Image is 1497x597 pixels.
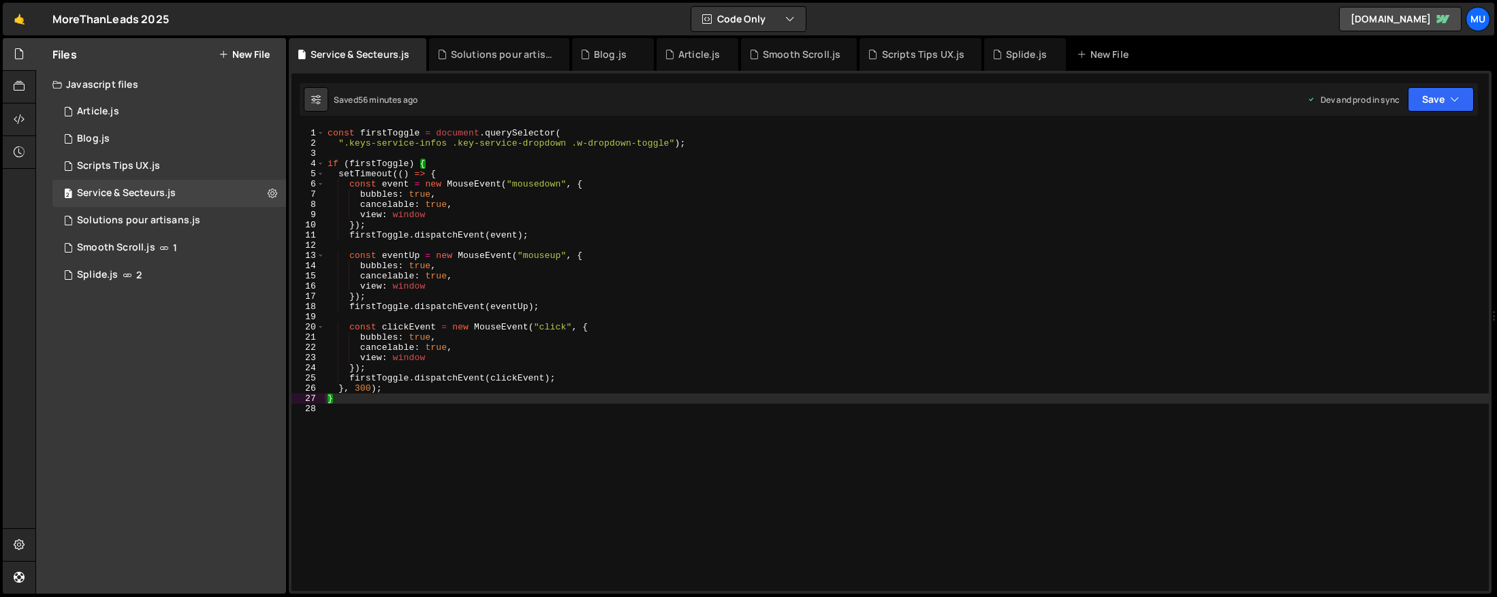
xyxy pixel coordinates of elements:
[52,98,286,125] div: 16842/46056.js
[291,322,325,332] div: 20
[311,48,409,61] div: Service & Secteurs.js
[52,47,77,62] h2: Files
[64,189,72,200] span: 2
[358,94,417,106] div: 56 minutes ago
[291,383,325,393] div: 26
[291,281,325,291] div: 16
[52,234,286,261] div: 16842/46043.js
[594,48,627,61] div: Blog.js
[678,48,721,61] div: Article.js
[291,404,325,414] div: 28
[77,133,110,145] div: Blog.js
[1466,7,1490,31] a: Mu
[3,3,36,35] a: 🤙
[52,125,286,152] div: 16842/46057.js
[291,128,325,138] div: 1
[52,207,286,234] div: 16842/46065.js
[291,393,325,404] div: 27
[1307,94,1400,106] div: Dev and prod in sync
[52,152,286,180] div: 16842/46042.js
[291,220,325,230] div: 10
[334,94,417,106] div: Saved
[77,214,200,227] div: Solutions pour artisans.js
[52,261,286,289] div: 16842/46041.js
[291,302,325,312] div: 18
[291,240,325,251] div: 12
[77,242,155,254] div: Smooth Scroll.js
[173,242,177,253] span: 1
[77,106,119,118] div: Article.js
[291,138,325,148] div: 2
[291,291,325,302] div: 17
[77,160,160,172] div: Scripts Tips UX.js
[291,353,325,363] div: 23
[52,180,286,207] div: Service & Secteurs.js
[291,261,325,271] div: 14
[291,251,325,261] div: 13
[291,332,325,342] div: 21
[136,270,142,280] span: 2
[1408,87,1474,112] button: Save
[291,363,325,373] div: 24
[291,342,325,353] div: 22
[77,187,176,199] div: Service & Secteurs.js
[1006,48,1047,61] div: Splide.js
[1077,48,1134,61] div: New File
[291,159,325,169] div: 4
[451,48,553,61] div: Solutions pour artisans.js
[291,199,325,210] div: 8
[291,148,325,159] div: 3
[52,11,169,27] div: MoreThanLeads 2025
[291,210,325,220] div: 9
[691,7,806,31] button: Code Only
[219,49,270,60] button: New File
[882,48,965,61] div: Scripts Tips UX.js
[291,312,325,322] div: 19
[291,179,325,189] div: 6
[291,169,325,179] div: 5
[291,189,325,199] div: 7
[291,373,325,383] div: 25
[763,48,841,61] div: Smooth Scroll.js
[1339,7,1462,31] a: [DOMAIN_NAME]
[291,271,325,281] div: 15
[291,230,325,240] div: 11
[77,269,118,281] div: Splide.js
[36,71,286,98] div: Javascript files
